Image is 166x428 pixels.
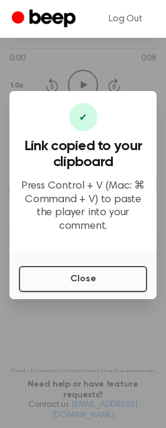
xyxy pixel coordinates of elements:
button: Close [19,266,147,292]
h3: Link copied to your clipboard [19,138,147,170]
div: ✔ [69,103,97,131]
a: Log Out [97,5,154,33]
p: Press Control + V (Mac: ⌘ Command + V) to paste the player into your comment. [19,180,147,233]
a: Beep [12,8,79,31]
